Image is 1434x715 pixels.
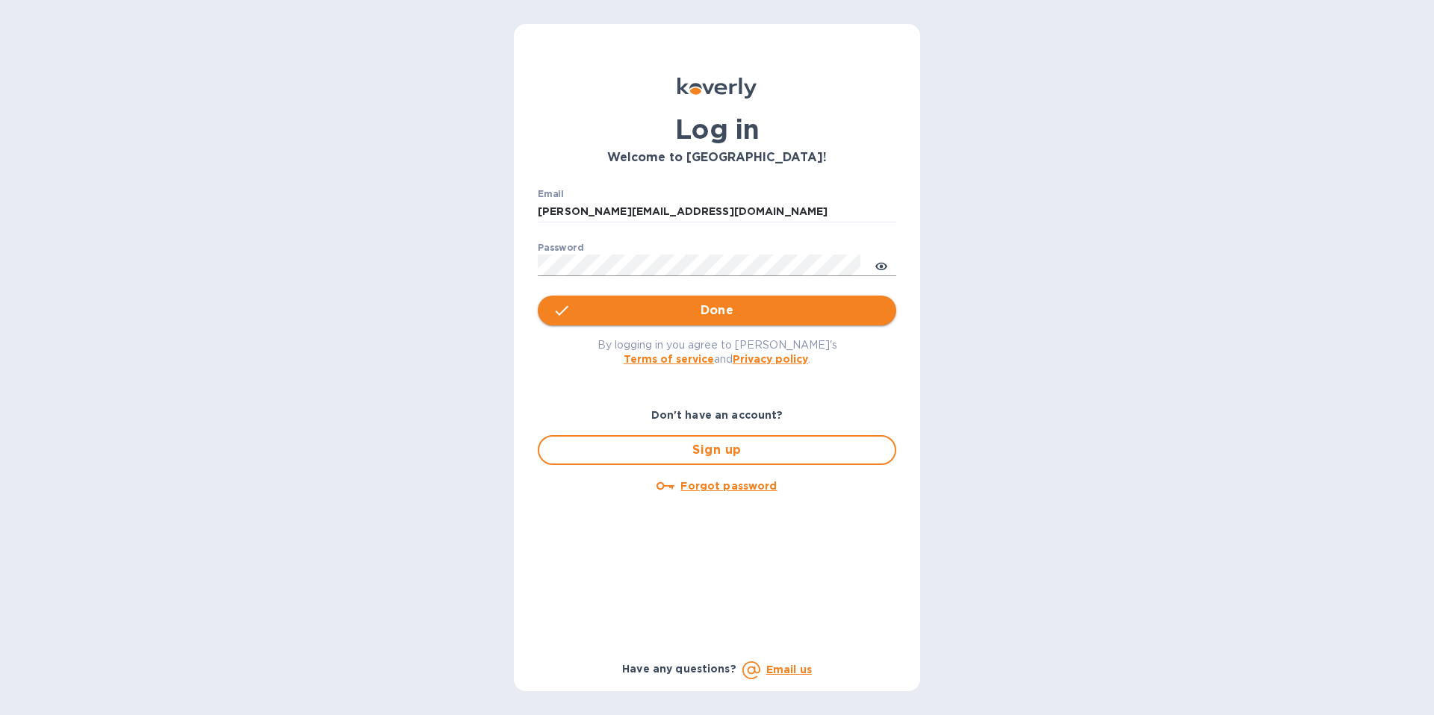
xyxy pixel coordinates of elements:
[538,201,896,223] input: Enter email address
[733,353,808,365] a: Privacy policy
[701,302,734,319] span: Done
[680,480,777,492] u: Forgot password
[766,664,812,675] a: Email us
[538,113,896,145] h1: Log in
[624,353,714,365] a: Terms of service
[551,441,883,459] span: Sign up
[538,435,896,465] button: Sign up
[538,151,896,165] h3: Welcome to [GEOGRAPHIC_DATA]!
[538,296,896,325] button: Done
[866,250,896,280] button: toggle password visibility
[538,243,583,252] label: Password
[597,339,837,365] span: By logging in you agree to [PERSON_NAME]'s and .
[622,663,736,675] b: Have any questions?
[651,409,783,421] b: Don't have an account?
[677,78,757,99] img: Koverly
[538,190,564,199] label: Email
